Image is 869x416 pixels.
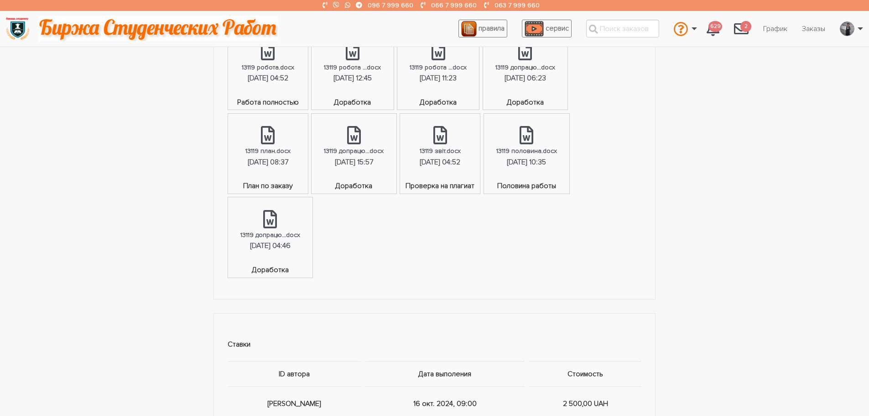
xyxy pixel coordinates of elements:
a: 13119 звіт.docx[DATE] 04:52 [400,114,480,181]
a: 096 7 999 660 [368,1,413,9]
div: 13119 робота ...docx [410,62,467,73]
div: [DATE] 08:37 [248,157,288,169]
a: правила [458,20,507,37]
a: 629 [699,16,727,41]
div: [DATE] 04:52 [248,73,288,84]
div: 13119 робота ...docx [324,62,381,73]
a: 13119 половина.docx[DATE] 10:35 [484,114,569,181]
a: 063 7 999 660 [494,1,540,9]
a: 2 [727,16,756,41]
span: Доработка [312,97,393,110]
a: 13119 допрацю...docx[DATE] 15:57 [312,114,396,181]
img: agreement_icon-feca34a61ba7f3d1581b08bc946b2ec1ccb426f67415f344566775c155b7f62c.png [461,21,477,37]
div: [DATE] 04:46 [250,240,291,252]
div: 13119 допрацю...docx [324,146,384,156]
th: Стоимость [527,361,641,386]
a: 13119 робота.docx[DATE] 04:52 [228,30,308,97]
th: Дата выполения [363,361,527,386]
span: Проверка на плагиат [400,180,480,194]
input: Поиск заказов [586,20,659,37]
div: [DATE] 12:45 [333,73,372,84]
div: [DATE] 11:23 [420,73,457,84]
span: Доработка [228,264,312,278]
div: 13119 допрацю...docx [240,230,300,240]
img: play_icon-49f7f135c9dc9a03216cfdbccbe1e3994649169d890fb554cedf0eac35a01ba8.png [525,21,544,37]
div: [DATE] 06:23 [505,73,546,84]
span: Доработка [483,97,567,110]
span: 629 [708,21,722,32]
th: ID автора [228,361,363,386]
img: 20171208_160937.jpg [840,21,854,36]
span: Работа полностью [228,97,308,110]
a: Заказы [795,20,833,37]
a: 13119 робота ...docx[DATE] 12:45 [312,30,393,97]
div: [DATE] 10:35 [507,157,546,169]
td: Ставки [228,327,642,362]
span: План по заказу [228,180,308,194]
span: правила [479,24,505,33]
a: 066 7 999 660 [431,1,477,9]
img: motto-2ce64da2796df845c65ce8f9480b9c9d679903764b3ca6da4b6de107518df0fe.gif [38,16,278,41]
span: Половина работы [484,180,569,194]
div: [DATE] 04:52 [420,157,460,169]
div: 13119 половина.docx [496,146,557,156]
a: 13119 допрацю...docx[DATE] 04:46 [228,197,312,264]
div: 13119 план.docx [245,146,291,156]
div: 13119 робота.docx [242,62,294,73]
img: logo-135dea9cf721667cc4ddb0c1795e3ba8b7f362e3d0c04e2cc90b931989920324.png [5,16,30,41]
span: Доработка [397,97,479,110]
a: сервис [522,20,572,37]
a: 13119 допрацю...docx[DATE] 06:23 [483,30,567,97]
div: [DATE] 15:57 [335,157,373,169]
div: 13119 допрацю...docx [495,62,555,73]
a: График [756,20,795,37]
span: Доработка [312,180,396,194]
a: 13119 план.docx[DATE] 08:37 [228,114,308,181]
span: 2 [740,21,751,32]
span: сервис [546,24,569,33]
a: 13119 робота ...docx[DATE] 11:23 [397,30,479,97]
div: 13119 звіт.docx [420,146,461,156]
